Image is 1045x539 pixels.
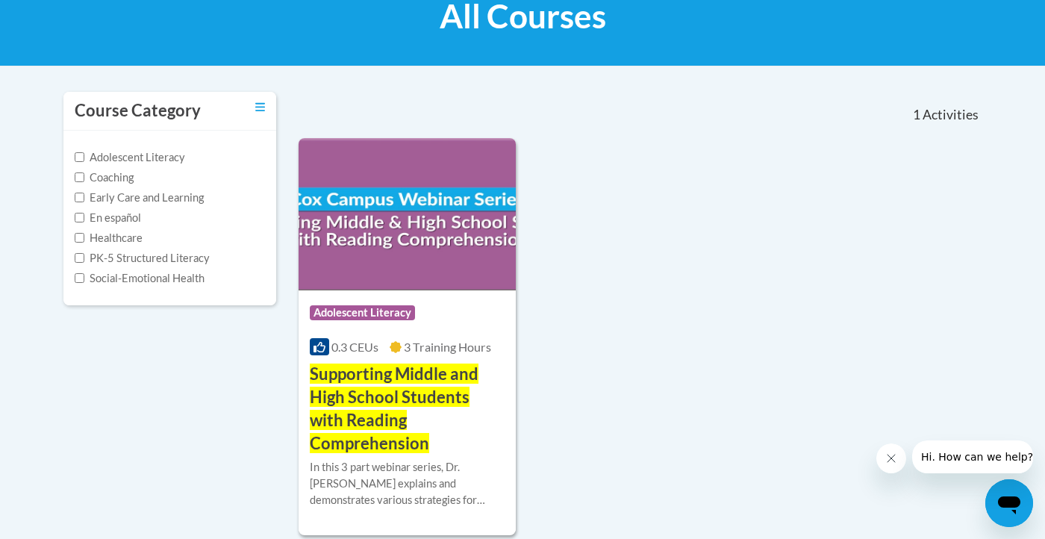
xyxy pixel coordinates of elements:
[912,440,1033,473] iframe: Message from company
[255,99,265,116] a: Toggle collapse
[75,99,201,122] h3: Course Category
[75,190,204,206] label: Early Care and Learning
[299,138,516,535] a: Course LogoAdolescent Literacy0.3 CEUs3 Training Hours Supporting Middle and High School Students...
[75,149,185,166] label: Adolescent Literacy
[75,253,84,263] input: Checkbox for Options
[923,107,979,123] span: Activities
[75,273,84,283] input: Checkbox for Options
[876,443,906,473] iframe: Close message
[75,172,84,182] input: Checkbox for Options
[75,169,134,186] label: Coaching
[75,233,84,243] input: Checkbox for Options
[75,250,210,267] label: PK-5 Structured Literacy
[310,364,478,452] span: Supporting Middle and High School Students with Reading Comprehension
[75,210,141,226] label: En español
[913,107,920,123] span: 1
[75,152,84,162] input: Checkbox for Options
[404,340,491,354] span: 3 Training Hours
[310,459,505,508] div: In this 3 part webinar series, Dr. [PERSON_NAME] explains and demonstrates various strategies for...
[75,230,143,246] label: Healthcare
[985,479,1033,527] iframe: Button to launch messaging window
[75,213,84,222] input: Checkbox for Options
[75,270,205,287] label: Social-Emotional Health
[310,305,415,320] span: Adolescent Literacy
[75,193,84,202] input: Checkbox for Options
[299,138,516,290] img: Course Logo
[331,340,378,354] span: 0.3 CEUs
